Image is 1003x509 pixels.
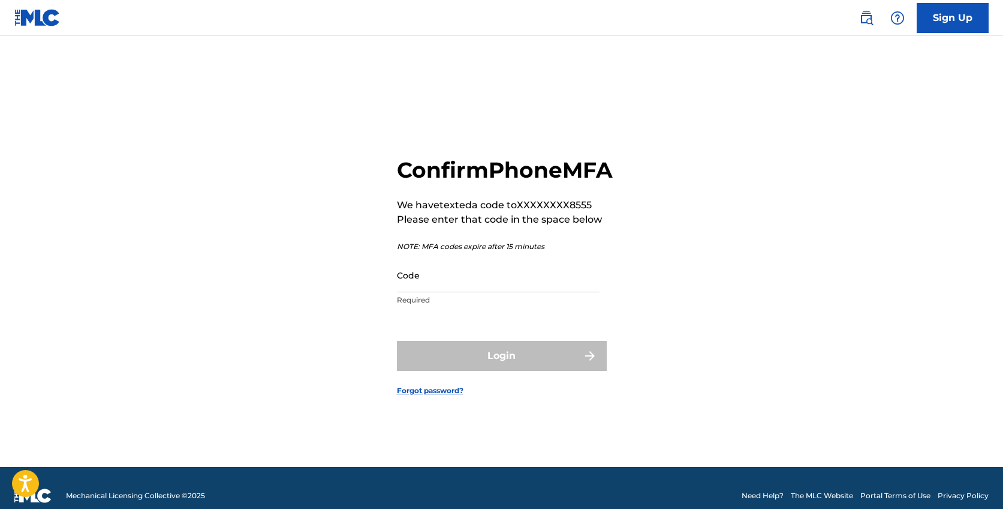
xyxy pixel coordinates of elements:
img: logo [14,489,52,503]
a: Forgot password? [397,385,463,396]
img: MLC Logo [14,9,61,26]
p: NOTE: MFA codes expire after 15 minutes [397,241,613,252]
img: help [890,11,905,25]
p: We have texted a code to XXXXXXXX8555 [397,198,613,212]
a: Privacy Policy [938,490,989,501]
a: Need Help? [742,490,784,501]
a: Sign Up [917,3,989,33]
a: The MLC Website [791,490,853,501]
h2: Confirm Phone MFA [397,157,613,184]
p: Required [397,295,600,306]
p: Please enter that code in the space below [397,212,613,227]
span: Mechanical Licensing Collective © 2025 [66,490,205,501]
a: Public Search [854,6,878,30]
div: Help [885,6,909,30]
a: Portal Terms of Use [860,490,930,501]
img: search [859,11,874,25]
